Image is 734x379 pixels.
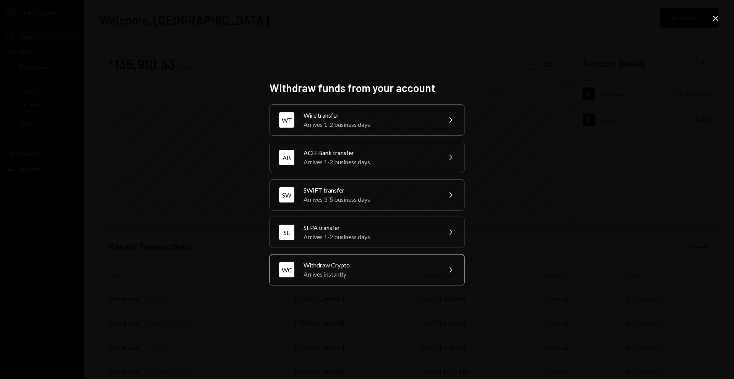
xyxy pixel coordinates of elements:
div: Arrives 3-5 business days [304,195,437,204]
button: SWSWIFT transferArrives 3-5 business days [270,179,464,211]
div: WC [279,262,294,277]
div: Withdraw Crypto [304,261,437,270]
div: SWIFT transfer [304,186,437,195]
button: WCWithdraw CryptoArrives instantly [270,254,464,285]
div: Arrives instantly [304,270,437,279]
div: SE [279,225,294,240]
div: Arrives 1-2 business days [304,232,437,241]
h2: Withdraw funds from your account [270,81,464,96]
button: SESEPA transferArrives 1-2 business days [270,217,464,248]
div: Arrives 1-2 business days [304,157,437,167]
div: AB [279,150,294,165]
div: SW [279,187,294,202]
div: Wire transfer [304,111,437,120]
div: ACH Bank transfer [304,148,437,157]
div: WT [279,112,294,128]
div: SEPA transfer [304,223,437,232]
button: WTWire transferArrives 1-2 business days [270,104,464,136]
button: ABACH Bank transferArrives 1-2 business days [270,142,464,173]
div: Arrives 1-2 business days [304,120,437,129]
